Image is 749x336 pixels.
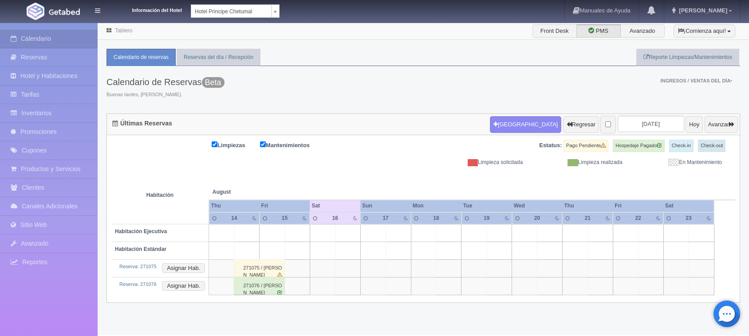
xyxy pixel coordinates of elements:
[49,8,80,15] img: Getabed
[576,24,621,38] label: PMS
[490,116,561,133] button: [GEOGRAPHIC_DATA]
[532,24,577,38] label: Front Desk
[539,141,562,150] label: Estatus:
[563,116,599,133] button: Regresar
[260,141,266,147] input: Mantenimientos
[191,4,280,18] a: Hotel Principe Chetumal
[564,140,608,152] label: Pago Pendiente
[512,200,563,212] th: Wed
[686,116,703,133] button: Hoy
[698,140,725,152] label: Check-out
[106,77,225,87] h3: Calendario de Reservas
[430,159,529,166] div: Limpieza solicitada
[162,263,205,273] button: Asignar Hab.
[629,159,729,166] div: En Mantenimiento
[681,215,697,222] div: 23
[529,159,629,166] div: Limpieza realizada
[226,215,242,222] div: 14
[674,24,735,38] button: ¡Comienza aquí!
[669,140,694,152] label: Check-in
[360,200,411,212] th: Sun
[636,49,739,66] a: Reporte Limpiezas/Mantenimientos
[202,77,225,88] span: Beta
[260,200,310,212] th: Fri
[234,277,285,295] div: 271076 / [PERSON_NAME]
[429,215,444,222] div: 18
[213,188,307,196] span: August
[705,116,738,133] button: Avanzar
[115,228,167,234] b: Habitación Ejecutiva
[620,24,665,38] label: Avanzado
[613,200,663,212] th: Fri
[277,215,292,222] div: 15
[195,5,268,18] span: Hotel Principe Chetumal
[663,200,714,212] th: Sat
[234,259,285,277] div: 271075 / [PERSON_NAME]
[327,215,343,222] div: 16
[119,264,157,269] a: Reserva: 271075
[212,141,217,147] input: Limpiezas
[209,200,260,212] th: Thu
[115,246,166,252] b: Habitación Estándar
[479,215,494,222] div: 19
[106,49,176,66] a: Calendario de reservas
[212,140,259,150] label: Limpiezas
[119,281,157,287] a: Reserva: 271076
[111,4,182,14] dt: Información del Hotel
[378,215,394,222] div: 17
[115,27,132,34] a: Tablero
[677,7,727,14] span: [PERSON_NAME]
[660,78,732,83] span: Ingresos / Ventas del día
[562,200,613,212] th: Thu
[162,281,205,291] button: Asignar Hab.
[613,140,665,152] label: Hospedaje Pagado
[461,200,512,212] th: Tue
[177,49,260,66] a: Reservas del día / Recepción
[146,192,173,198] strong: Habitación
[310,200,360,212] th: Sat
[529,215,545,222] div: 20
[27,3,44,20] img: Getabed
[580,215,595,222] div: 21
[411,200,461,212] th: Mon
[112,120,172,127] h4: Últimas Reservas
[260,140,323,150] label: Mantenimientos
[631,215,646,222] div: 22
[106,91,225,98] span: Buenas tardes, [PERSON_NAME].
